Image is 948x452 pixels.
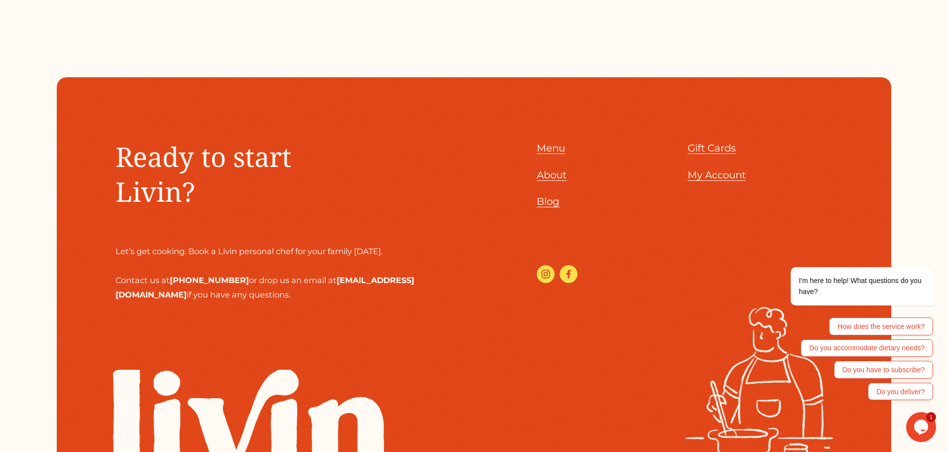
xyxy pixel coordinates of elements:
strong: [PHONE_NUMBER] [170,275,249,285]
span: About [537,169,567,181]
span: Ready to start Livin? [116,138,298,210]
span: Let’s get cooking. Book a Livin personal chef for your family [DATE]. Contact us at or drop us an... [116,246,414,300]
span: Gift Cards [688,142,736,154]
a: Gift Cards [688,140,736,157]
iframe: chat widget [759,177,938,407]
iframe: chat widget [906,412,938,442]
a: Facebook [560,265,578,283]
a: Blog [537,193,560,211]
a: Instagram [537,265,555,283]
span: Blog [537,195,560,207]
span: Menu [537,142,565,154]
a: About [537,166,567,184]
a: Menu [537,140,565,157]
a: My Account [688,166,746,184]
span: My Account [688,169,746,181]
